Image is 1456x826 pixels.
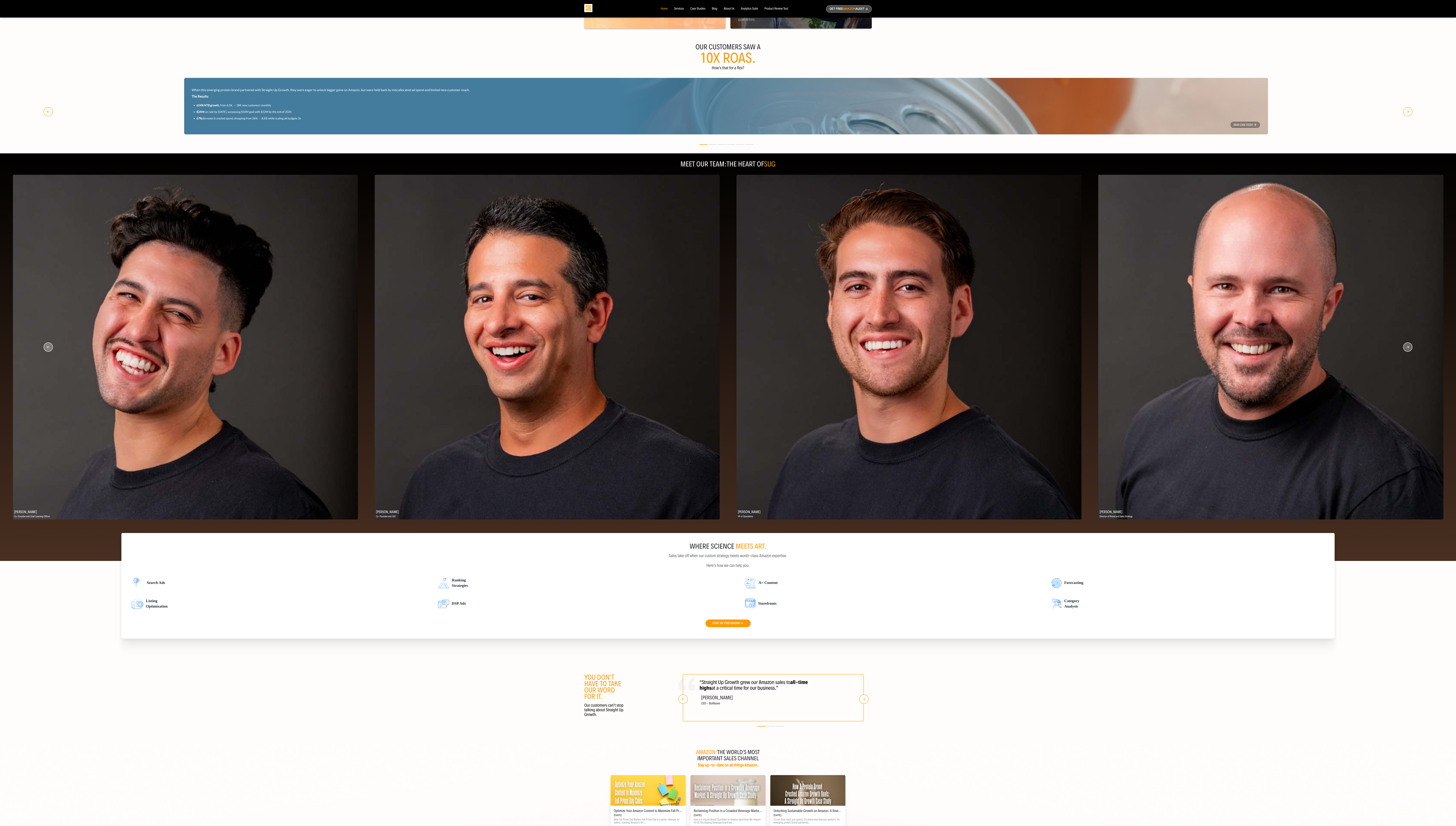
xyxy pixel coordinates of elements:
img: Search ads [745,578,756,589]
img: Search ads [438,598,449,609]
p: “Straight Up Growth grew our Amazon sales to at a critical time for our business.” [700,679,821,691]
img: Brett Vetter, Director of Brand and Sales Strategy [1098,175,1443,519]
a: About Us [724,7,735,11]
img: right [859,695,869,704]
span: Listing Optimization [143,598,168,609]
img: Search ads [131,598,143,609]
img: Search ads [438,578,449,589]
img: Left [678,695,688,704]
strong: all-time highs [700,679,808,691]
span: Storefronts [756,598,777,609]
p: Our customers can’t stop talking about Straight Up Growth. [584,703,625,717]
a: Blog [712,7,717,11]
span: Category Analysis [1062,598,1079,609]
a: Get freeAmazonAudit [826,5,872,13]
strong: $24M [197,110,204,113]
a: Product Review Tool [764,7,788,11]
h6: [DATE] [774,814,842,817]
img: Sug [584,4,592,12]
a: read case study [1230,121,1260,128]
h3: [PERSON_NAME] [701,694,769,701]
img: Search ads [131,578,144,589]
p: How a 9-Figure Brand Stumbled on Amazon (and How We Helped Fix It) This leading beverage brand wa... [694,818,762,824]
p: When this emerging protein brand partnered with Straight Up Growth, they were eager to unlock big... [192,88,903,92]
span: A+ Content [756,578,778,589]
h2: [PERSON_NAME] [13,509,358,515]
h5: Reclaiming Position in a Crowded Beverage Market: A Straight Up Growth Case Study [694,809,762,813]
strong: 67% [197,117,202,120]
p: Sales take off when our custom strategy meets world-class Amazon expertise. [129,553,1327,558]
a: Case Studies [690,7,705,11]
a: Services [674,7,684,11]
img: Left [44,107,53,116]
h5: Unlocking Sustainable Growth on Amazon: A Straight Up Growth Case Study [774,809,842,813]
span: Search Ads [144,578,165,589]
span: How's that for a flex? [712,65,744,70]
h6: [DATE] [694,814,762,817]
span: DSP Ads [449,598,466,609]
img: Search ads [1051,578,1062,589]
span: meets art. [736,542,766,551]
img: Daniel Tejada, Co-Founder and Chief Learning Officer [13,175,358,519]
img: Search ads [1051,598,1062,609]
p: Why Fall Prime Day Matters Fall Prime Day is a game-changer for sellers, marking Amazon's fin... [614,818,682,824]
div: where science [129,543,1327,550]
span: Amazon: [696,749,717,756]
p: Co-Founder and Chief Learning Officer [13,515,358,519]
span: SUG [764,160,776,168]
small: , from 6.5K → 18K new customers monthly [197,104,271,107]
span: Forecasting [1062,578,1083,589]
small: run rate by [DATE], surpassing $10M goal with $12M by the end of 2024 [197,110,291,113]
p: VP of Operations [736,515,1081,519]
h2: [PERSON_NAME] [736,509,1081,515]
h2: you don’t have to take our word for it. [584,674,625,700]
h2: [PERSON_NAME] [1098,509,1443,515]
span: Amazon [843,7,856,11]
strong: The Results: [192,94,209,98]
small: decrease in wasted spend, dropping from 26% → 8.6% while scaling ad budgets 3x [197,117,301,120]
img: Search ads [745,598,756,609]
h4: CEO - Bullibone [701,701,769,706]
strong: 624% NTB growth [197,104,219,107]
img: right [1403,107,1412,116]
a: Analytics Suite [741,7,758,11]
span: Ranking Strategies [449,578,468,589]
h6: [DATE] [614,814,682,817]
h2: [PERSON_NAME] [375,509,720,515]
a: Home [661,7,668,11]
p: Co-Founder and CEO [375,515,720,519]
h5: Optimize Your Amazon Content to Maximize Fall Prime Day Sales [614,809,682,813]
p: Director of Brand and Sales Strategy [1098,515,1443,519]
a: Stay in the know [705,619,751,627]
p: It’s not how much you spend, it’s where and how you spend it. An emerging protein brand partnered... [774,818,842,824]
p: Here’s how we can help you: [129,561,1327,568]
img: Marco Tejada, VP of Operations [736,175,1081,519]
img: Evan Kesner, Co-Founder and CEO [375,175,720,519]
